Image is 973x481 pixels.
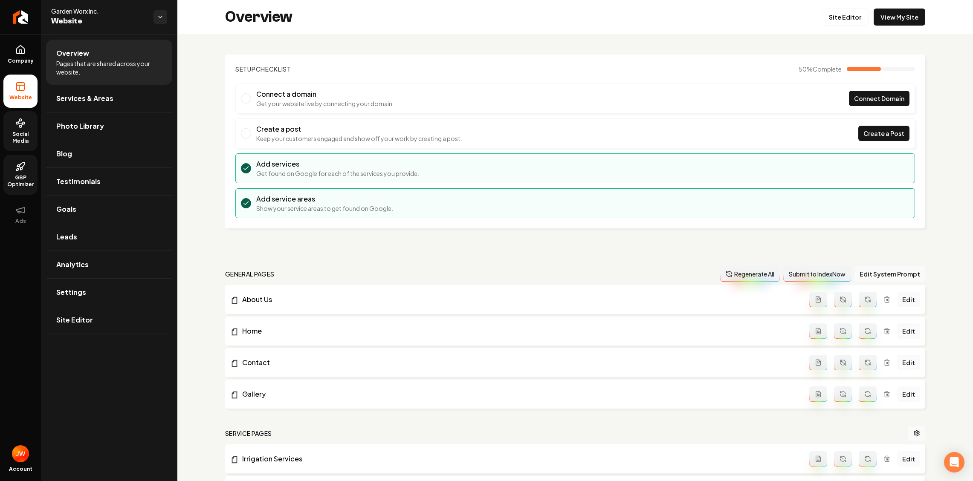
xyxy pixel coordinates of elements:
button: Add admin page prompt [809,386,827,402]
span: Create a Post [863,129,904,138]
span: Goals [56,204,76,214]
h2: general pages [225,270,275,278]
a: Services & Areas [46,85,172,112]
button: Ads [3,198,38,231]
a: Photo Library [46,112,172,140]
p: Get found on Google for each of the services you provide. [256,169,419,178]
span: Complete [813,65,842,73]
button: Edit System Prompt [854,266,925,282]
span: Pages that are shared across your website. [56,59,162,76]
a: GBP Optimizer [3,155,38,195]
h3: Add services [256,159,419,169]
a: Edit [897,323,920,339]
a: Irrigation Services [230,454,809,464]
span: 50 % [799,65,842,73]
a: Goals [46,196,172,223]
h3: Add service areas [256,194,393,204]
p: Keep your customers engaged and show off your work by creating a post. [256,134,462,143]
a: Site Editor [46,306,172,334]
span: Photo Library [56,121,104,131]
a: Edit [897,386,920,402]
a: View My Site [874,9,925,26]
h2: Service Pages [225,429,272,438]
a: Create a Post [858,126,909,141]
a: Settings [46,279,172,306]
a: Site Editor [822,9,869,26]
a: Leads [46,223,172,251]
a: Company [3,38,38,71]
a: Analytics [46,251,172,278]
button: Open user button [12,445,29,462]
img: John Williams [12,445,29,462]
span: Analytics [56,259,89,270]
h2: Overview [225,9,292,26]
a: Testimonials [46,168,172,195]
button: Submit to IndexNow [783,266,851,282]
a: Gallery [230,389,809,399]
a: Edit [897,451,920,467]
span: Overview [56,48,89,58]
a: Blog [46,140,172,167]
span: Blog [56,149,72,159]
span: GBP Optimizer [3,174,38,188]
span: Setup [235,65,256,73]
span: Leads [56,232,77,242]
a: Social Media [3,111,38,151]
span: Website [51,15,147,27]
button: Add admin page prompt [809,323,827,339]
h3: Create a post [256,124,462,134]
a: Edit [897,355,920,370]
span: Account [9,466,32,472]
span: Services & Areas [56,93,113,104]
span: Social Media [3,131,38,144]
span: Site Editor [56,315,93,325]
span: Connect Domain [854,94,904,103]
a: About Us [230,294,809,305]
img: Rebolt Logo [13,10,29,24]
p: Show your service areas to get found on Google. [256,204,393,213]
button: Regenerate All [720,266,780,282]
a: Contact [230,357,809,368]
button: Add admin page prompt [809,355,827,370]
button: Add admin page prompt [809,292,827,307]
span: Garden Worx Inc. [51,7,147,15]
button: Add admin page prompt [809,451,827,467]
p: Get your website live by connecting your domain. [256,99,394,108]
h2: Checklist [235,65,291,73]
a: Edit [897,292,920,307]
span: Website [6,94,35,101]
span: Testimonials [56,176,101,187]
span: Company [4,58,37,64]
a: Home [230,326,809,336]
div: Open Intercom Messenger [944,452,964,472]
span: Ads [12,218,29,225]
h3: Connect a domain [256,89,394,99]
span: Settings [56,287,86,297]
a: Connect Domain [849,91,909,106]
